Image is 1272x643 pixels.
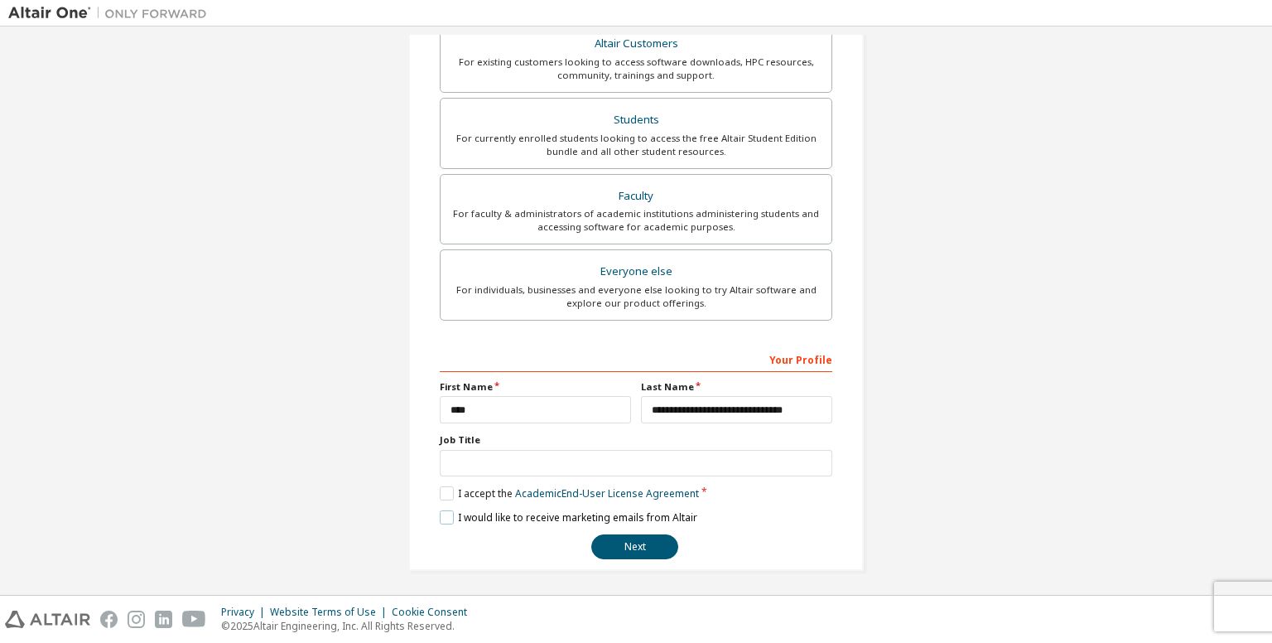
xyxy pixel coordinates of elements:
[450,109,821,132] div: Students
[128,611,145,628] img: instagram.svg
[450,260,821,283] div: Everyone else
[100,611,118,628] img: facebook.svg
[155,611,172,628] img: linkedin.svg
[641,380,832,394] label: Last Name
[270,606,392,619] div: Website Terms of Use
[440,380,631,394] label: First Name
[440,433,832,447] label: Job Title
[450,283,821,310] div: For individuals, businesses and everyone else looking to try Altair software and explore our prod...
[450,32,821,56] div: Altair Customers
[392,606,477,619] div: Cookie Consent
[8,5,215,22] img: Altair One
[440,510,697,525] label: I would like to receive marketing emails from Altair
[221,606,270,619] div: Privacy
[440,346,832,372] div: Your Profile
[221,619,477,633] p: © 2025 Altair Engineering, Inc. All Rights Reserved.
[440,486,699,500] label: I accept the
[182,611,206,628] img: youtube.svg
[450,56,821,82] div: For existing customers looking to access software downloads, HPC resources, community, trainings ...
[591,534,678,559] button: Next
[450,185,821,208] div: Faculty
[515,486,699,500] a: Academic End-User License Agreement
[450,207,821,234] div: For faculty & administrators of academic institutions administering students and accessing softwa...
[450,132,821,158] div: For currently enrolled students looking to access the free Altair Student Edition bundle and all ...
[5,611,90,628] img: altair_logo.svg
